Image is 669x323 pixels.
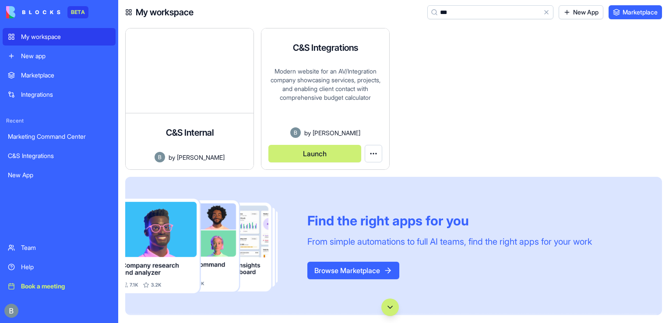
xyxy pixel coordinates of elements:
[21,282,110,291] div: Book a meeting
[290,127,301,138] img: Avatar
[21,32,110,41] div: My workspace
[3,128,116,145] a: Marketing Command Center
[609,5,662,19] a: Marketplace
[268,67,382,127] div: Modern website for an AV/Integration company showcasing services, projects, and enabling client c...
[307,266,399,275] a: Browse Marketplace
[3,117,116,124] span: Recent
[177,153,225,162] span: [PERSON_NAME]
[3,86,116,103] a: Integrations
[304,128,311,137] span: by
[21,52,110,60] div: New app
[559,5,603,19] a: New App
[4,304,18,318] img: ACg8ocIug40qN1SCXJiinWdltW7QsPxROn8ZAVDlgOtPD8eQfXIZmw=s96-c
[8,171,110,179] div: New App
[21,71,110,80] div: Marketplace
[3,277,116,295] a: Book a meeting
[261,28,390,170] a: C&S IntegrationsModern website for an AV/Integration company showcasing services, projects, and e...
[3,67,116,84] a: Marketplace
[381,298,399,316] button: Scroll to bottom
[268,145,361,162] button: Launch
[21,243,110,252] div: Team
[3,28,116,46] a: My workspace
[3,166,116,184] a: New App
[6,6,88,18] a: BETA
[3,47,116,65] a: New app
[8,132,110,141] div: Marketing Command Center
[6,6,60,18] img: logo
[3,258,116,276] a: Help
[307,262,399,279] button: Browse Marketplace
[21,90,110,99] div: Integrations
[136,6,194,18] h4: My workspace
[8,151,110,160] div: C&S Integrations
[169,153,175,162] span: by
[3,147,116,165] a: C&S Integrations
[166,126,214,139] h4: C&S Internal
[293,42,358,54] h4: C&S Integrations
[67,6,88,18] div: BETA
[21,263,110,271] div: Help
[307,213,592,228] div: Find the right apps for you
[155,152,165,162] img: Avatar
[313,128,360,137] span: [PERSON_NAME]
[307,235,592,248] div: From simple automations to full AI teams, find the right apps for your work
[125,28,254,170] a: C&S InternalAvatarby[PERSON_NAME]
[3,239,116,256] a: Team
